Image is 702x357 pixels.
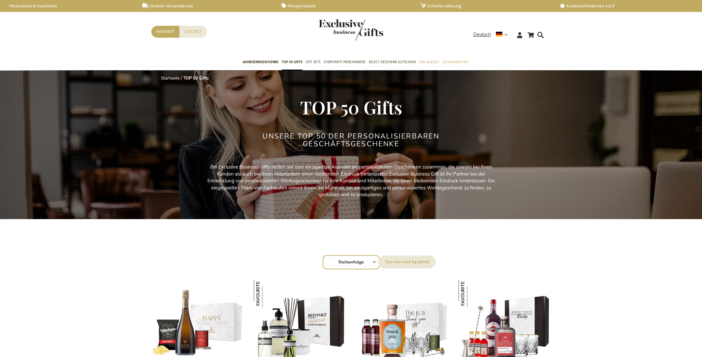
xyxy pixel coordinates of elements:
[254,280,281,307] img: Das ultimative Marie-Stella-Maris-Duftset
[142,3,271,9] a: Direkter Versandservice
[3,3,132,9] a: Personalisierte Geschenke
[151,26,179,38] a: Angebot
[378,256,436,268] label: Sortieren nach
[319,19,383,41] img: Exclusive Business gifts logo
[473,31,512,38] div: Deutsch
[421,3,549,9] a: Schnelle Lieferung
[369,59,416,65] span: Select Geschenk Gutschein
[161,75,180,81] a: Startseite
[560,3,688,9] a: Kundenzufriedenheit 4,6/5
[282,59,302,65] span: TOP 50 Gifts
[319,19,351,41] a: store logo
[206,164,496,198] p: Bei Exclusive Business Gifts stellen wir eine einzigartige Auswahl an personalisierten Geschenken...
[300,95,402,119] span: TOP 50 Gifts
[442,59,468,65] span: Gelegenheiten
[419,59,439,65] span: Pro Budget
[459,280,486,307] img: Das Ultimative Personalisierte Negroni Cocktail Set
[242,59,279,65] span: Jahresendgeschenke
[230,132,472,148] h2: Unsere TOP 50 der personalisierbaren Geschäftsgeschenke
[324,59,365,65] span: Corporate Merchandise
[306,59,320,65] span: Gift Sets
[179,26,207,38] a: Contact
[184,75,209,81] strong: TOP 50 Gifts
[473,31,491,38] span: Deutsch
[281,3,410,9] a: Mengenrabatte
